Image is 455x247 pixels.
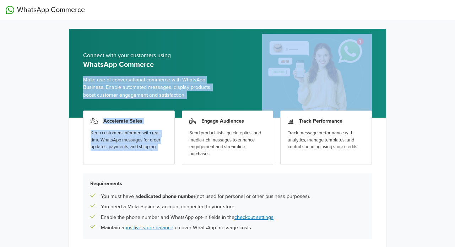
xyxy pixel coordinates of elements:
[124,225,173,231] a: positive store balance
[201,118,244,124] h3: Engage Audiences
[6,6,14,14] img: WhatsApp
[83,52,222,59] h5: Connect with your customers using
[83,76,222,99] span: Make use of conversational commerce with WhatsApp Business. Enable automated messages, display pr...
[288,130,364,151] div: Track message performance with analytics, manage templates, and control spending using store cred...
[17,5,85,15] span: WhatsApp Commerce
[90,181,365,187] h5: Requirements
[101,193,310,200] p: You must have a (not used for personal or other business purposes).
[101,224,252,232] p: Maintain a to cover WhatsApp message costs.
[234,214,273,220] a: checkout settings
[101,203,235,211] p: You need a Meta Business account connected to your store.
[91,130,167,151] div: Keep customers informed with real-time WhatsApp messages for order updates, payments, and shipping.
[103,118,142,124] h3: Accelerate Sales
[138,193,195,199] b: dedicated phone number
[101,214,275,221] p: Enable the phone number and WhatsApp opt-in fields in the .
[83,60,222,69] h5: WhatsApp Commerce
[299,118,342,124] h3: Track Performance
[262,34,372,118] img: whatsapp_setup_banner
[189,130,266,157] div: Send product lists, quick replies, and media-rich messages to enhance engagement and streamline p...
